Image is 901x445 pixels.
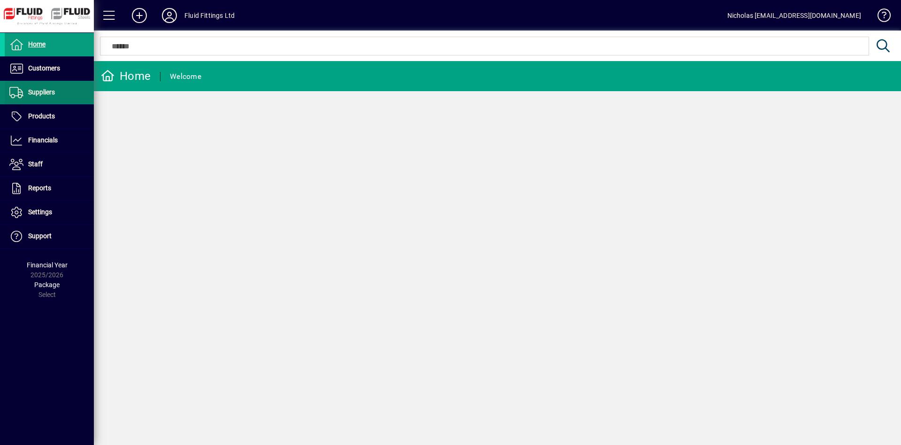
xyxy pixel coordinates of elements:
[5,201,94,224] a: Settings
[27,261,68,269] span: Financial Year
[5,105,94,128] a: Products
[34,281,60,289] span: Package
[28,64,60,72] span: Customers
[124,7,154,24] button: Add
[28,184,51,192] span: Reports
[5,177,94,200] a: Reports
[5,129,94,152] a: Financials
[5,153,94,176] a: Staff
[28,88,55,96] span: Suppliers
[870,2,889,32] a: Knowledge Base
[727,8,861,23] div: Nicholas [EMAIL_ADDRESS][DOMAIN_NAME]
[28,136,58,144] span: Financials
[28,40,46,48] span: Home
[5,225,94,248] a: Support
[184,8,235,23] div: Fluid Fittings Ltd
[28,232,52,240] span: Support
[170,69,201,84] div: Welcome
[5,57,94,80] a: Customers
[28,112,55,120] span: Products
[101,69,151,84] div: Home
[28,160,43,168] span: Staff
[28,208,52,216] span: Settings
[154,7,184,24] button: Profile
[5,81,94,104] a: Suppliers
